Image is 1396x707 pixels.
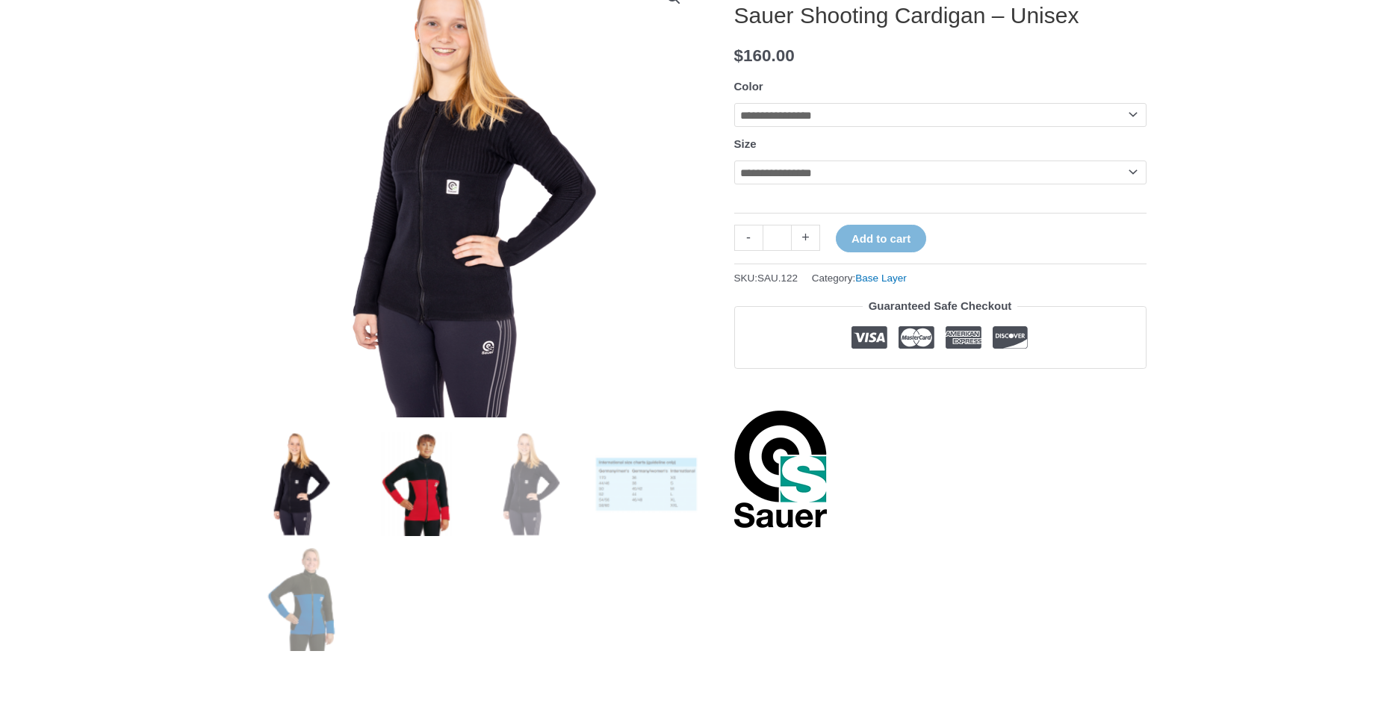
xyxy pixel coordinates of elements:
img: Sauer Shooting Cardigan - Unisex - Image 2 [364,432,468,536]
a: + [792,225,820,251]
label: Size [734,137,757,150]
img: Shooting Cardigan [250,547,354,651]
span: $ [734,46,744,65]
legend: Guaranteed Safe Checkout [863,296,1018,317]
button: Add to cart [836,225,926,252]
input: Product quantity [763,225,792,251]
span: SAU.122 [757,272,798,284]
bdi: 160.00 [734,46,795,65]
span: SKU: [734,269,798,287]
h1: Sauer Shooting Cardigan – Unisex [734,2,1147,29]
a: Sauer Shooting Sportswear [734,409,828,529]
img: Sauer Shooting Cardigan - Unisex [250,432,354,536]
a: Base Layer [855,272,906,284]
img: Sauer Shooting Cardigan - Unisex - Image 4 [595,432,698,536]
label: Color [734,80,763,93]
iframe: Customer reviews powered by Trustpilot [734,380,1147,398]
img: Sauer Shooting Cardigan - Unisex - Image 3 [480,432,583,536]
a: - [734,225,763,251]
span: Category: [812,269,907,287]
